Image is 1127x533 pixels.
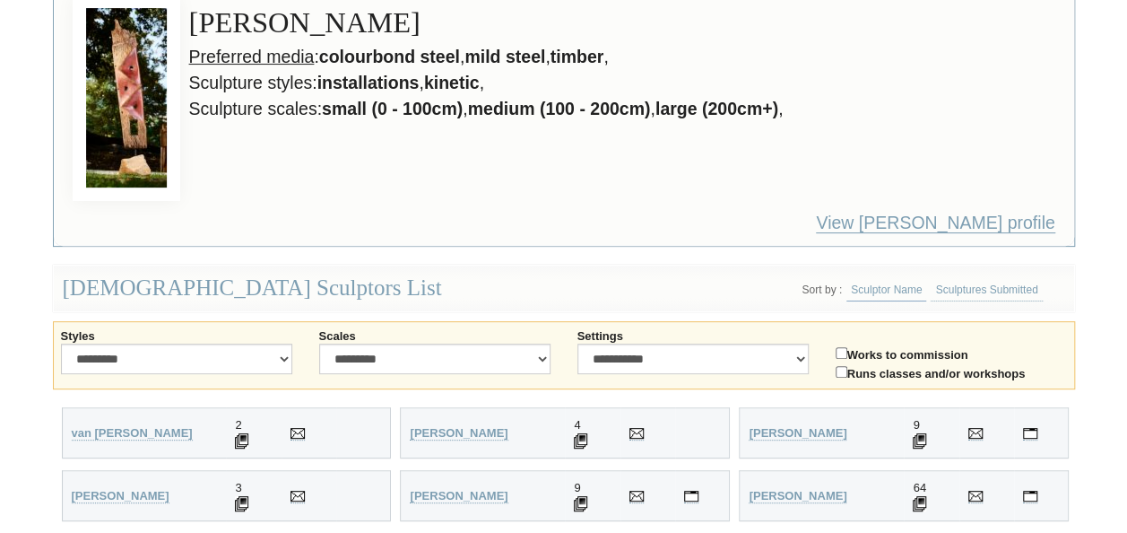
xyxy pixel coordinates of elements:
[913,418,919,432] span: 9
[290,428,305,439] img: Send Email to Wilani van Wyk-Smit
[550,47,604,66] strong: timber
[1023,491,1037,502] img: Visit Anne Anderson's personal website
[100,70,1064,96] li: Sculpture styles: , ,
[684,489,698,503] a: Visit Nicole Allen's personal website
[410,426,507,440] strong: [PERSON_NAME]
[424,73,480,92] strong: kinetic
[53,265,1075,312] div: [DEMOGRAPHIC_DATA] Sculptors List
[629,428,644,439] img: Send Email to Michael Adeney
[72,426,193,440] strong: van [PERSON_NAME]
[61,329,292,344] label: Styles
[319,47,460,66] strong: colourbond steel
[836,366,847,378] input: Runs classes and/or workshops
[802,284,842,296] li: Sort by :
[574,418,580,432] span: 4
[931,279,1042,301] a: Sculptures Submitted
[629,491,644,502] img: Send Email to Nicole Allen
[574,496,587,511] img: 9 Sculptures displayed for Nicole Allen
[1023,489,1037,503] a: Visit Anne Anderson's personal website
[290,491,305,502] img: Send Email to Jane Alcorn
[235,481,241,494] span: 3
[319,329,550,344] label: Scales
[410,489,507,502] strong: [PERSON_NAME]
[577,329,809,344] label: Settings
[468,99,651,118] strong: medium (100 - 200cm)
[655,99,778,118] strong: large (200cm+)
[1023,428,1037,439] img: Visit Ronald Ahl's personal website
[836,347,847,359] input: Works to commission
[322,99,463,118] strong: small (0 - 100cm)
[913,481,925,494] span: 64
[836,363,1067,381] label: Runs classes and/or workshops
[100,96,1064,122] li: Sculpture scales: , , ,
[913,433,926,449] img: 9 Sculptures displayed for Ronald Ahl
[684,491,698,502] img: Visit Nicole Allen's personal website
[749,489,846,502] strong: [PERSON_NAME]
[72,489,169,503] a: [PERSON_NAME]
[410,489,507,503] a: [PERSON_NAME]
[749,489,846,503] a: [PERSON_NAME]
[846,279,926,301] a: Sculptor Name
[100,3,1064,44] h3: [PERSON_NAME]
[1023,426,1037,441] a: Visit Ronald Ahl's personal website
[968,428,983,439] img: Send Email to Ronald Ahl
[72,489,169,502] strong: [PERSON_NAME]
[464,47,545,66] strong: mild steel
[235,418,241,432] span: 2
[235,496,248,511] img: 3 Sculptures displayed for Jane Alcorn
[749,426,846,440] strong: [PERSON_NAME]
[968,491,983,502] img: Send Email to Anne Anderson
[574,433,587,449] img: 4 Sculptures displayed for Michael Adeney
[100,44,1064,70] li: : , , ,
[816,213,1054,233] a: View [PERSON_NAME] profile
[189,47,315,66] u: Preferred media
[574,481,580,494] span: 9
[317,73,420,92] strong: installations
[410,426,507,441] a: [PERSON_NAME]
[749,426,846,441] a: [PERSON_NAME]
[913,496,926,511] img: 64 Sculptures displayed for Anne Anderson
[836,344,1067,363] label: Works to commission
[235,433,248,449] img: 2 Sculptures displayed for Wilani van Wyk-Smit
[72,426,193,441] a: van [PERSON_NAME]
